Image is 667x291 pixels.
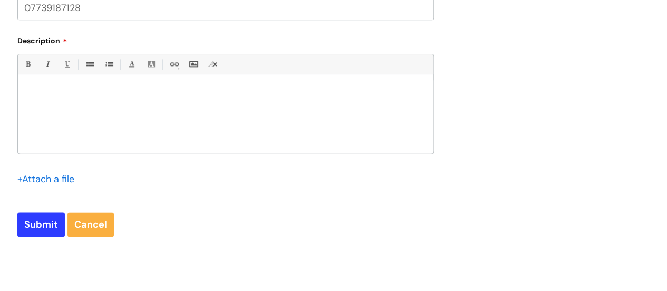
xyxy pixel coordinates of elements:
[206,58,219,71] a: Remove formatting (Ctrl-\)
[17,212,65,237] input: Submit
[125,58,138,71] a: Font Color
[41,58,54,71] a: Italic (Ctrl-I)
[17,173,22,185] span: +
[83,58,96,71] a: • Unordered List (Ctrl-Shift-7)
[67,212,114,237] a: Cancel
[60,58,73,71] a: Underline(Ctrl-U)
[17,33,434,45] label: Description
[144,58,158,71] a: Back Color
[21,58,34,71] a: Bold (Ctrl-B)
[167,58,180,71] a: Link
[17,171,81,187] div: Attach a file
[102,58,115,71] a: 1. Ordered List (Ctrl-Shift-8)
[187,58,200,71] a: Insert Image...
